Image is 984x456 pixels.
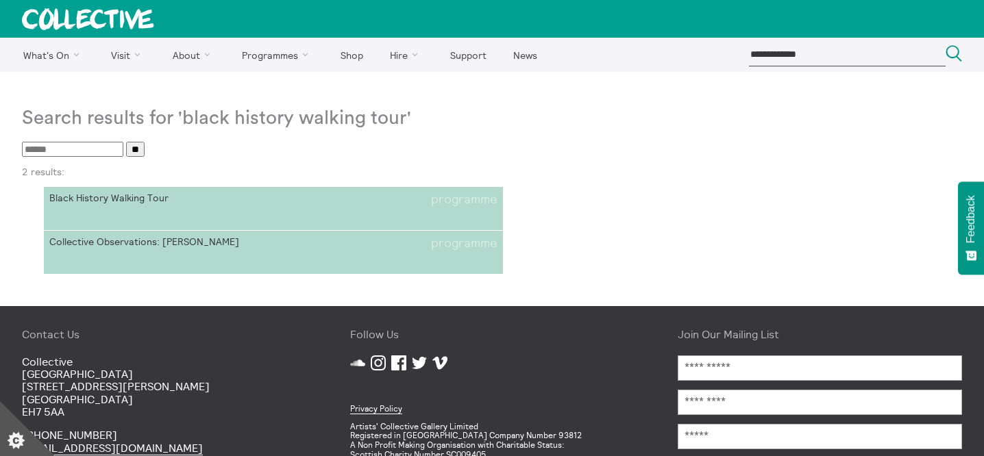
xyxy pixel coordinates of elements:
span: Collective Observations: [PERSON_NAME] [49,236,273,251]
a: Privacy Policy [350,403,402,414]
a: News [501,38,549,72]
span: Feedback [965,195,977,243]
a: Hire [378,38,436,72]
h4: Contact Us [22,328,306,340]
a: [EMAIL_ADDRESS][DOMAIN_NAME] [22,441,203,455]
a: Shop [328,38,375,72]
a: What's On [11,38,97,72]
a: Black History Walking Tourprogramme [44,187,503,231]
a: Support [438,38,498,72]
p: [PHONE_NUMBER] [22,429,306,454]
span: programme [431,192,497,207]
a: Programmes [230,38,326,72]
button: Feedback - Show survey [958,181,984,275]
span: Black History Walking Tour [49,192,273,207]
p: 2 results: [22,166,962,177]
h4: Follow Us [350,328,635,340]
a: Visit [99,38,158,72]
a: About [160,38,227,72]
span: programme [431,236,497,251]
a: Collective Observations: [PERSON_NAME]programme [44,231,503,275]
p: Collective [GEOGRAPHIC_DATA] [STREET_ADDRESS][PERSON_NAME] [GEOGRAPHIC_DATA] EH7 5AA [22,355,306,418]
h1: Search results for 'black history walking tour' [22,107,962,129]
h4: Join Our Mailing List [678,328,962,340]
